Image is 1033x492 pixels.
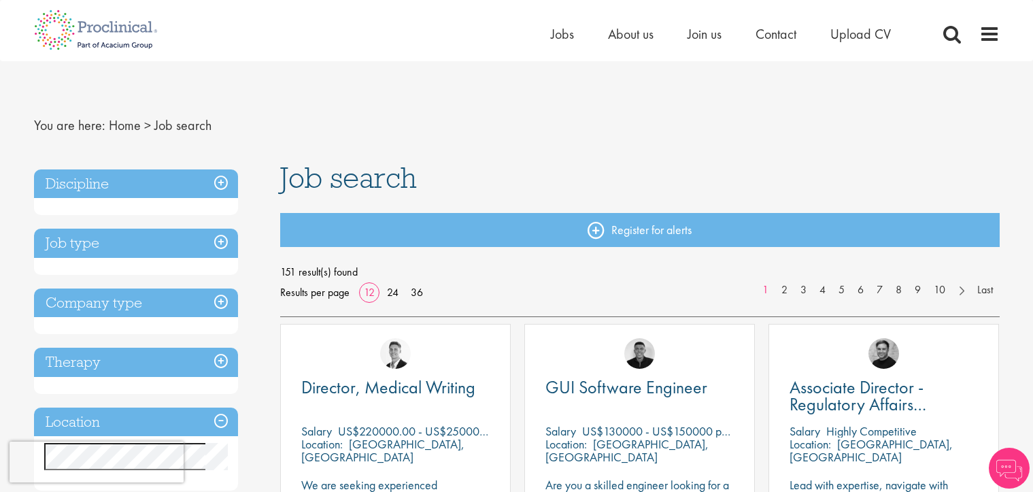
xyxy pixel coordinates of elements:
p: US$220000.00 - US$250000.00 per annum + Highly Competitive Salary [338,423,690,439]
a: Upload CV [830,25,891,43]
a: Register for alerts [280,213,1000,247]
a: 12 [359,285,379,299]
a: 9 [908,282,928,298]
span: Salary [790,423,820,439]
p: US$130000 - US$150000 per annum [582,423,764,439]
p: [GEOGRAPHIC_DATA], [GEOGRAPHIC_DATA] [301,436,464,465]
a: breadcrumb link [109,116,141,134]
a: Director, Medical Writing [301,379,490,396]
img: Chatbot [989,448,1030,489]
img: George Watson [380,338,411,369]
p: Highly Competitive [826,423,917,439]
p: [GEOGRAPHIC_DATA], [GEOGRAPHIC_DATA] [545,436,709,465]
a: 6 [851,282,870,298]
img: Christian Andersen [624,338,655,369]
span: Director, Medical Writing [301,376,475,399]
a: Associate Director - Regulatory Affairs Consultant [790,379,978,413]
span: Job search [154,116,211,134]
a: 8 [889,282,909,298]
span: 151 result(s) found [280,262,1000,282]
a: 36 [406,285,428,299]
a: 24 [382,285,403,299]
a: 3 [794,282,813,298]
a: Contact [756,25,796,43]
a: 2 [775,282,794,298]
iframe: reCAPTCHA [10,442,184,482]
a: 5 [832,282,851,298]
a: 10 [927,282,952,298]
span: Associate Director - Regulatory Affairs Consultant [790,376,926,433]
span: Salary [301,423,332,439]
h3: Therapy [34,348,238,377]
img: Peter Duvall [868,338,899,369]
span: Job search [280,159,417,196]
a: About us [608,25,654,43]
span: Location: [301,436,343,452]
a: 4 [813,282,832,298]
a: 7 [870,282,890,298]
span: Location: [790,436,831,452]
a: Jobs [551,25,574,43]
span: Salary [545,423,576,439]
h3: Location [34,408,238,437]
span: You are here: [34,116,105,134]
h3: Company type [34,289,238,318]
p: [GEOGRAPHIC_DATA], [GEOGRAPHIC_DATA] [790,436,953,465]
a: 1 [756,282,775,298]
span: Location: [545,436,587,452]
span: Results per page [280,282,350,303]
a: Join us [688,25,722,43]
h3: Job type [34,229,238,258]
a: Last [970,282,1000,298]
span: > [144,116,151,134]
span: GUI Software Engineer [545,376,707,399]
h3: Discipline [34,169,238,199]
a: GUI Software Engineer [545,379,734,396]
